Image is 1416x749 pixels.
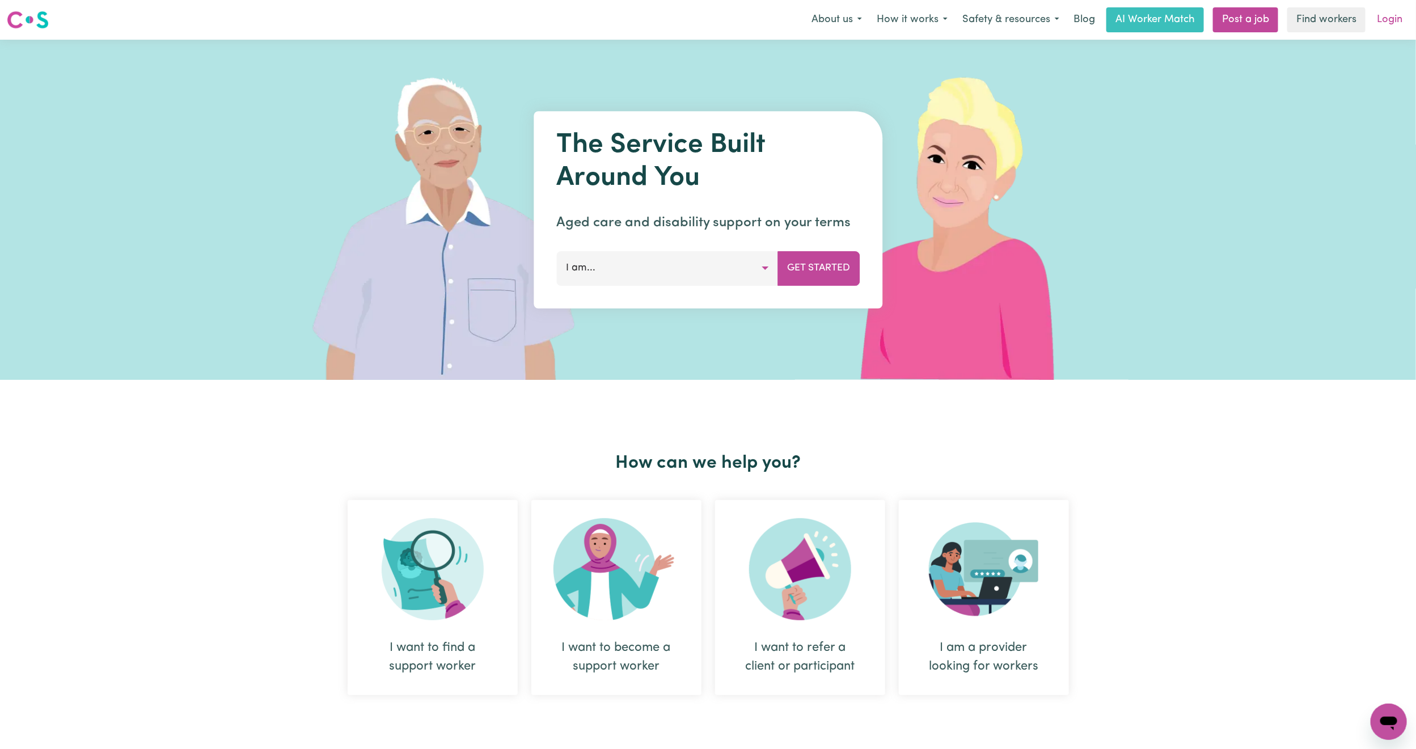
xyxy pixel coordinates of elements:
[7,10,49,30] img: Careseekers logo
[556,129,860,194] h1: The Service Built Around You
[955,8,1067,32] button: Safety & resources
[559,638,674,676] div: I want to become a support worker
[869,8,955,32] button: How it works
[742,638,858,676] div: I want to refer a client or participant
[715,500,885,695] div: I want to refer a client or participant
[531,500,701,695] div: I want to become a support worker
[1106,7,1204,32] a: AI Worker Match
[348,500,518,695] div: I want to find a support worker
[929,518,1039,620] img: Provider
[375,638,491,676] div: I want to find a support worker
[926,638,1042,676] div: I am a provider looking for workers
[804,8,869,32] button: About us
[777,251,860,285] button: Get Started
[1370,7,1409,32] a: Login
[1287,7,1366,32] a: Find workers
[899,500,1069,695] div: I am a provider looking for workers
[553,518,679,620] img: Become Worker
[556,251,778,285] button: I am...
[1371,704,1407,740] iframe: Button to launch messaging window, conversation in progress
[1067,7,1102,32] a: Blog
[7,7,49,33] a: Careseekers logo
[341,452,1076,474] h2: How can we help you?
[382,518,484,620] img: Search
[556,213,860,233] p: Aged care and disability support on your terms
[749,518,851,620] img: Refer
[1213,7,1278,32] a: Post a job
